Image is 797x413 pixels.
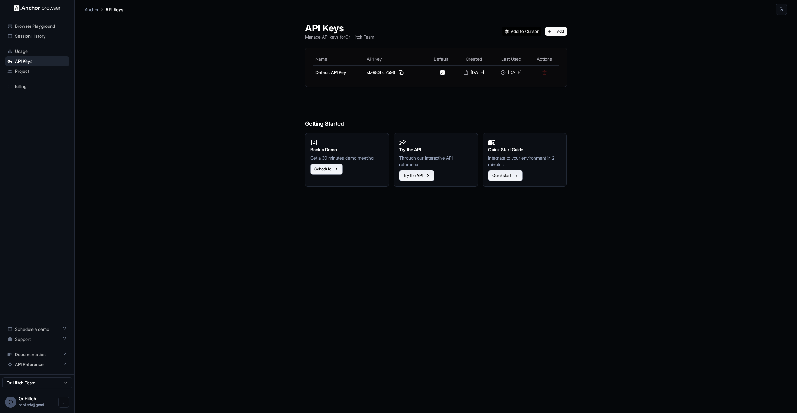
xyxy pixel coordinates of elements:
[488,170,523,181] button: Quickstart
[5,334,69,344] div: Support
[15,68,67,74] span: Project
[310,155,384,161] p: Get a 30 minutes demo meeting
[15,33,67,39] span: Session History
[427,53,455,65] th: Default
[15,58,67,64] span: API Keys
[5,324,69,334] div: Schedule a demo
[364,53,427,65] th: API Key
[305,34,374,40] p: Manage API keys for Or Hiltch Team
[15,336,59,342] span: Support
[398,69,405,76] button: Copy API key
[310,146,384,153] h2: Book a Demo
[15,23,67,29] span: Browser Playground
[458,69,490,76] div: [DATE]
[85,6,99,13] p: Anchor
[488,146,562,153] h2: Quick Start Guide
[15,351,59,358] span: Documentation
[19,396,36,401] span: Or Hiltch
[5,397,16,408] div: O
[313,53,365,65] th: Name
[493,53,530,65] th: Last Used
[15,83,67,90] span: Billing
[5,66,69,76] div: Project
[15,326,59,332] span: Schedule a demo
[313,65,365,79] td: Default API Key
[85,6,123,13] nav: breadcrumb
[310,164,343,175] button: Schedule
[15,48,67,54] span: Usage
[367,69,424,76] div: sk-983b...7596
[14,5,61,11] img: Anchor Logo
[488,155,562,168] p: Integrate to your environment in 2 minutes
[5,81,69,91] div: Billing
[5,360,69,369] div: API Reference
[502,27,541,36] img: Add anchorbrowser MCP server to Cursor
[455,53,493,65] th: Created
[19,402,47,407] span: or.hiltch@gmail.com
[530,53,559,65] th: Actions
[399,146,473,153] h2: Try the API
[106,6,123,13] p: API Keys
[305,95,567,128] h6: Getting Started
[545,27,567,36] button: Add
[5,21,69,31] div: Browser Playground
[399,155,473,168] p: Through our interactive API reference
[15,361,59,368] span: API Reference
[399,170,434,181] button: Try the API
[5,350,69,360] div: Documentation
[5,56,69,66] div: API Keys
[5,31,69,41] div: Session History
[58,397,69,408] button: Open menu
[5,46,69,56] div: Usage
[495,69,527,76] div: [DATE]
[305,22,374,34] h1: API Keys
